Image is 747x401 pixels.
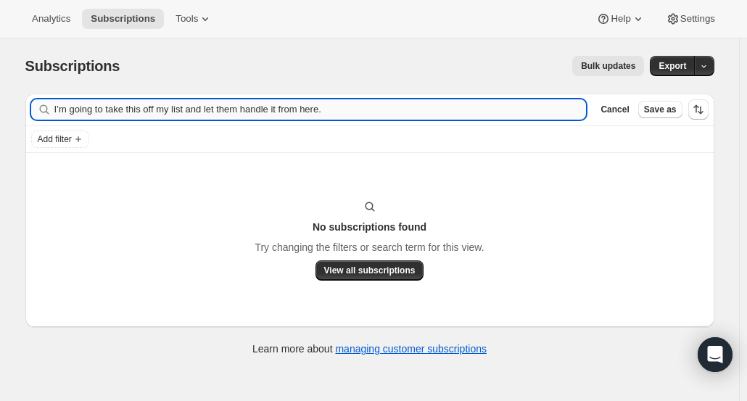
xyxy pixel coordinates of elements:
button: Tools [167,9,221,29]
p: Learn more about [252,342,487,356]
button: Sort the results [688,99,709,120]
span: Add filter [38,133,72,145]
span: Settings [680,13,715,25]
button: Bulk updates [572,56,644,76]
a: managing customer subscriptions [335,343,487,355]
span: Analytics [32,13,70,25]
span: Cancel [601,104,629,115]
span: Export [659,60,686,72]
div: Open Intercom Messenger [698,337,732,372]
button: Settings [657,9,724,29]
span: Subscriptions [25,58,120,74]
span: Save as [644,104,677,115]
button: Analytics [23,9,79,29]
button: Export [650,56,695,76]
p: Try changing the filters or search term for this view. [255,240,484,255]
input: Filter subscribers [54,99,587,120]
button: View all subscriptions [315,260,424,281]
span: Help [611,13,630,25]
button: Help [587,9,653,29]
span: Bulk updates [581,60,635,72]
button: Cancel [595,101,635,118]
span: View all subscriptions [324,265,416,276]
span: Subscriptions [91,13,155,25]
span: Tools [176,13,198,25]
button: Add filter [31,131,89,148]
button: Save as [638,101,682,118]
button: Subscriptions [82,9,164,29]
h3: No subscriptions found [313,220,426,234]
